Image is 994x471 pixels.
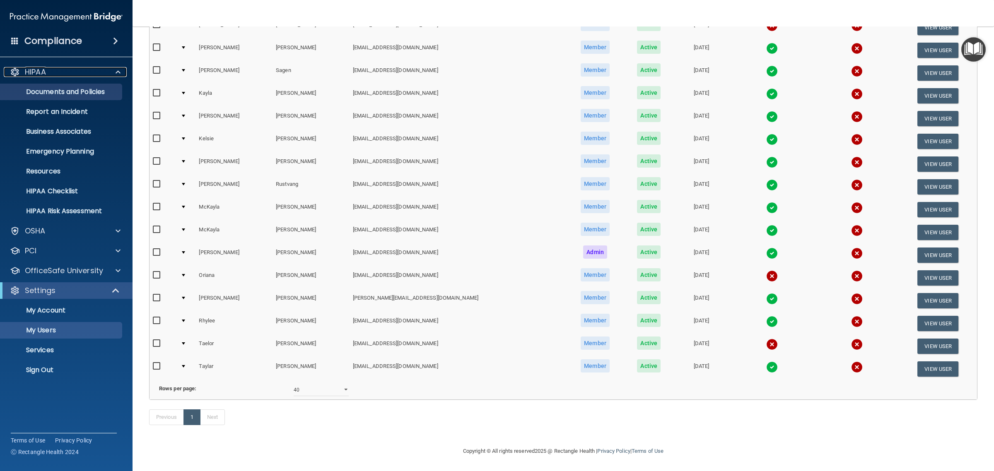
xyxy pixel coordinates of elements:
td: [DATE] [673,198,729,221]
td: [PERSON_NAME] [273,289,350,312]
img: tick.e7d51cea.svg [766,316,778,327]
span: Ⓒ Rectangle Health 2024 [11,448,79,456]
button: View User [917,134,958,149]
td: [PERSON_NAME] [273,84,350,107]
td: [EMAIL_ADDRESS][DOMAIN_NAME] [350,62,566,84]
td: [EMAIL_ADDRESS][DOMAIN_NAME] [350,198,566,221]
td: [PERSON_NAME] [195,289,273,312]
td: [PERSON_NAME] [273,130,350,153]
p: Services [5,346,118,354]
td: [PERSON_NAME] [273,39,350,62]
td: [DATE] [673,175,729,198]
span: Active [637,63,661,77]
td: Rhylee [195,312,273,335]
td: McKayla [195,221,273,244]
p: OfficeSafe University [25,266,103,276]
p: HIPAA [25,67,46,77]
a: OfficeSafe University [10,266,121,276]
span: Active [637,200,661,213]
img: cross.ca9f0e7f.svg [851,248,863,259]
p: Sign Out [5,366,118,374]
img: cross.ca9f0e7f.svg [851,339,863,350]
a: Terms of Use [632,448,663,454]
td: Taelor [195,335,273,358]
p: Business Associates [5,127,118,136]
span: Member [581,314,610,327]
span: Member [581,336,610,350]
p: OSHA [25,226,46,236]
td: Oriana [195,267,273,289]
td: [PERSON_NAME] [273,267,350,289]
td: [EMAIL_ADDRESS][DOMAIN_NAME] [350,16,566,39]
span: Member [581,41,610,54]
img: cross.ca9f0e7f.svg [851,225,863,236]
img: tick.e7d51cea.svg [766,43,778,54]
img: cross.ca9f0e7f.svg [851,88,863,100]
td: [PERSON_NAME] [273,358,350,380]
a: PCI [10,246,121,256]
td: [DATE] [673,289,729,312]
img: cross.ca9f0e7f.svg [851,270,863,282]
button: Open Resource Center [961,37,986,62]
td: [DATE] [673,84,729,107]
td: [PERSON_NAME] [273,198,350,221]
p: Report an Incident [5,108,118,116]
td: [PERSON_NAME] [273,221,350,244]
img: cross.ca9f0e7f.svg [851,156,863,168]
iframe: Drift Widget Chat Controller [851,413,984,446]
img: tick.e7d51cea.svg [766,156,778,168]
td: [EMAIL_ADDRESS][DOMAIN_NAME] [350,358,566,380]
td: [PERSON_NAME] [195,153,273,175]
span: Active [637,132,661,145]
span: Active [637,268,661,281]
p: Settings [25,286,55,296]
img: tick.e7d51cea.svg [766,88,778,100]
td: [EMAIL_ADDRESS][DOMAIN_NAME] [350,130,566,153]
button: View User [917,88,958,103]
p: My Users [5,326,118,334]
button: View User [917,339,958,354]
td: [DATE] [673,107,729,130]
td: Rustvang [273,175,350,198]
td: [PERSON_NAME] [273,244,350,267]
button: View User [917,156,958,172]
a: Terms of Use [11,436,45,445]
span: Member [581,200,610,213]
img: cross.ca9f0e7f.svg [851,134,863,145]
img: cross.ca9f0e7f.svg [766,270,778,282]
td: [DATE] [673,244,729,267]
img: tick.e7d51cea.svg [766,225,778,236]
span: Active [637,41,661,54]
p: Documents and Policies [5,88,118,96]
span: Member [581,223,610,236]
a: HIPAA [10,67,121,77]
p: HIPAA Risk Assessment [5,207,118,215]
span: Active [637,109,661,122]
td: [EMAIL_ADDRESS][DOMAIN_NAME] [350,221,566,244]
button: View User [917,361,958,377]
h4: Compliance [24,35,82,47]
p: PCI [25,246,36,256]
button: View User [917,179,958,195]
td: [EMAIL_ADDRESS][DOMAIN_NAME] [350,84,566,107]
td: [EMAIL_ADDRESS][DOMAIN_NAME] [350,39,566,62]
td: [DATE] [673,221,729,244]
img: cross.ca9f0e7f.svg [851,43,863,54]
span: Active [637,86,661,99]
td: [DATE] [673,39,729,62]
td: Kayla [195,84,273,107]
td: [DATE] [673,130,729,153]
td: [PERSON_NAME] [273,153,350,175]
span: Active [637,314,661,327]
img: cross.ca9f0e7f.svg [851,65,863,77]
td: [EMAIL_ADDRESS][DOMAIN_NAME] [350,107,566,130]
td: [DATE] [673,312,729,335]
a: Settings [10,286,120,296]
td: [EMAIL_ADDRESS][DOMAIN_NAME] [350,175,566,198]
td: Sagen [273,62,350,84]
td: [EMAIL_ADDRESS][DOMAIN_NAME] [350,335,566,358]
img: PMB logo [10,9,123,25]
button: View User [917,202,958,217]
p: Resources [5,167,118,175]
div: Copyright © All rights reserved 2025 @ Rectangle Health | | [412,438,714,464]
